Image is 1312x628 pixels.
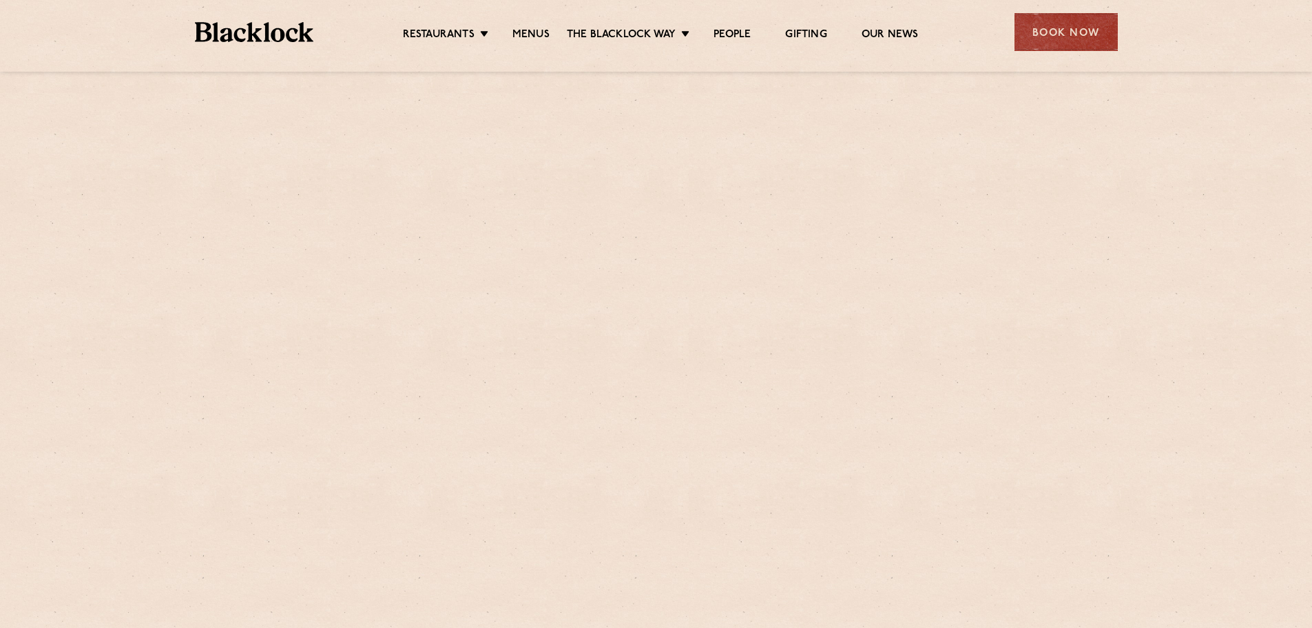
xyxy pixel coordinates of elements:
[567,28,676,43] a: The Blacklock Way
[195,22,314,42] img: BL_Textured_Logo-footer-cropped.svg
[1014,13,1118,51] div: Book Now
[512,28,550,43] a: Menus
[714,28,751,43] a: People
[403,28,475,43] a: Restaurants
[862,28,919,43] a: Our News
[785,28,826,43] a: Gifting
